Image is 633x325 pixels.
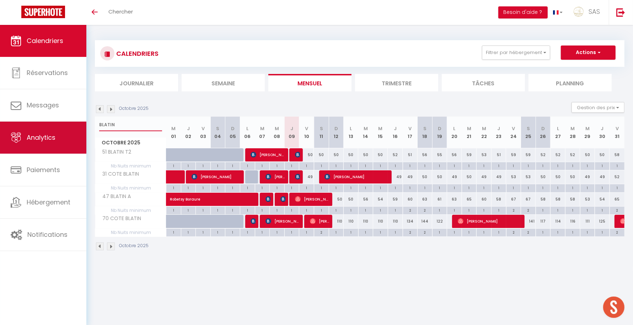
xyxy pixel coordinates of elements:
[462,148,477,161] div: 59
[358,193,373,206] div: 56
[536,170,551,183] div: 50
[211,162,225,169] div: 1
[299,162,314,169] div: 1
[284,117,299,148] th: 09
[536,162,551,169] div: 1
[477,162,491,169] div: 1
[403,207,418,213] div: 2
[521,117,536,148] th: 25
[462,170,477,183] div: 50
[580,117,595,148] th: 29
[196,207,210,213] div: 1
[295,148,300,161] span: [PERSON_NAME]
[521,148,536,161] div: 59
[418,148,433,161] div: 56
[462,184,477,191] div: 1
[299,117,314,148] th: 10
[344,184,358,191] div: 1
[373,215,388,228] div: 110
[314,117,329,148] th: 11
[27,198,70,207] span: Hébergement
[580,162,595,169] div: 1
[181,184,196,191] div: 1
[299,184,314,191] div: 1
[497,125,500,132] abbr: J
[477,170,492,183] div: 49
[255,162,270,169] div: 1
[170,189,268,202] span: Robetsy Boraure
[595,162,610,169] div: 1
[477,148,492,161] div: 53
[265,170,285,183] span: [PERSON_NAME]
[240,162,255,169] div: 1
[388,170,403,183] div: 49
[388,229,403,235] div: 1
[388,148,403,161] div: 52
[196,184,210,191] div: 1
[492,207,506,213] div: 1
[96,170,141,178] span: 31 COTE BLATIN
[408,125,412,132] abbr: V
[182,74,265,91] li: Semaine
[580,207,595,213] div: 1
[95,207,166,214] span: Nb Nuits minimum
[299,207,314,213] div: 1
[462,207,477,213] div: 1
[240,207,255,213] div: 1
[565,170,580,183] div: 50
[595,184,610,191] div: 1
[290,125,293,132] abbr: J
[565,162,580,169] div: 1
[166,162,181,169] div: 1
[329,207,344,213] div: 1
[285,229,299,235] div: 1
[482,46,550,60] button: Filtrer par hébergement
[314,229,329,235] div: 2
[477,193,492,206] div: 60
[432,193,447,206] div: 61
[447,207,462,213] div: 1
[329,184,344,191] div: 1
[196,117,211,148] th: 03
[255,207,270,213] div: 1
[394,125,397,132] abbr: J
[418,207,432,213] div: 2
[492,148,506,161] div: 51
[225,117,240,148] th: 05
[251,214,256,228] span: Cariteau Emma
[265,214,300,228] span: [PERSON_NAME] [PERSON_NAME]
[192,170,241,183] span: [PERSON_NAME]
[99,118,162,131] input: Rechercher un logement...
[240,117,255,148] th: 06
[432,148,447,161] div: 55
[433,184,447,191] div: 1
[255,184,270,191] div: 1
[379,125,383,132] abbr: M
[467,125,471,132] abbr: M
[565,117,580,148] th: 28
[260,125,264,132] abbr: M
[166,207,181,213] div: 1
[536,207,551,213] div: 1
[551,162,565,169] div: 1
[329,148,344,161] div: 50
[403,170,418,183] div: 49
[418,170,433,183] div: 50
[462,193,477,206] div: 65
[334,125,338,132] abbr: D
[477,184,491,191] div: 1
[95,229,166,236] span: Nb Nuits minimum
[310,214,330,228] span: [PERSON_NAME]
[477,117,492,148] th: 22
[299,170,314,183] div: 49
[344,229,358,235] div: 1
[482,125,486,132] abbr: M
[601,125,604,132] abbr: J
[610,184,624,191] div: 1
[388,193,403,206] div: 59
[295,170,300,183] span: F Clémence
[557,125,559,132] abbr: L
[462,229,477,235] div: 1
[561,46,616,60] button: Actions
[388,215,403,228] div: 110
